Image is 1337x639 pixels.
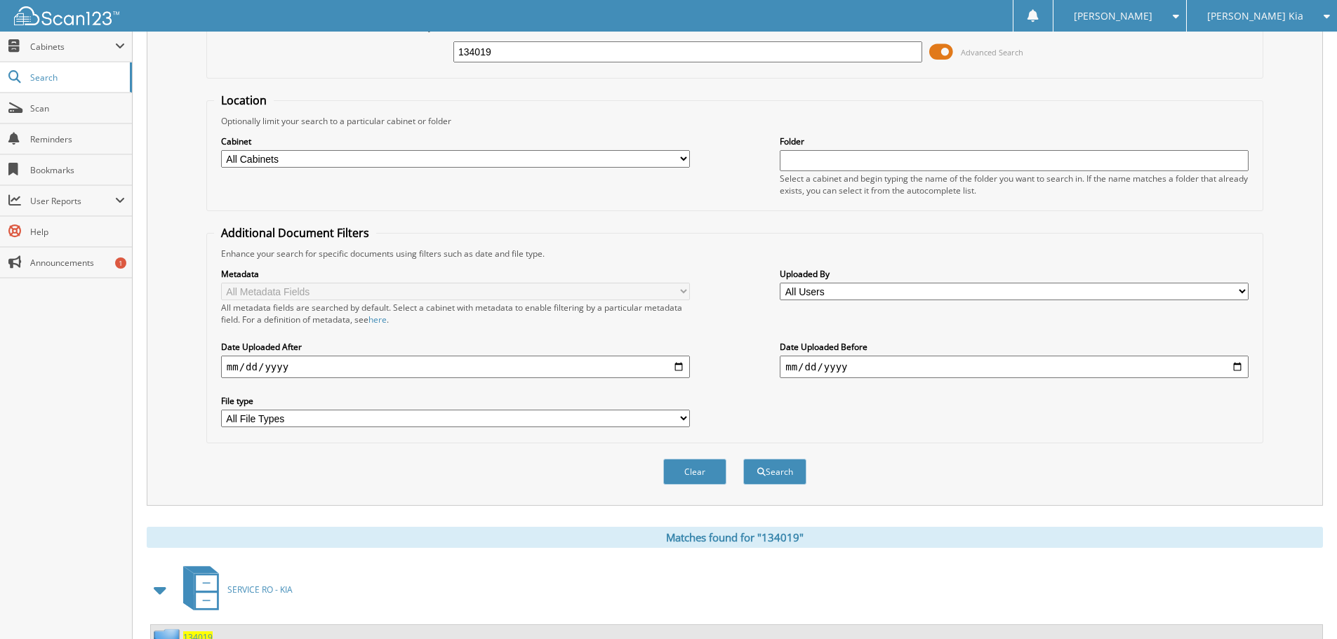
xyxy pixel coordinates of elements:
input: end [780,356,1249,378]
span: Bookmarks [30,164,125,176]
div: Matches found for "134019" [147,527,1323,548]
legend: Location [214,93,274,108]
span: Scan [30,102,125,114]
input: start [221,356,690,378]
div: Optionally limit your search to a particular cabinet or folder [214,115,1256,127]
span: Help [30,226,125,238]
div: 1 [115,257,126,269]
label: Folder [780,135,1249,147]
span: Reminders [30,133,125,145]
img: scan123-logo-white.svg [14,6,119,25]
div: All metadata fields are searched by default. Select a cabinet with metadata to enable filtering b... [221,302,690,325]
label: Date Uploaded Before [780,341,1249,353]
span: [PERSON_NAME] Kia [1207,12,1303,20]
span: Search [30,72,123,83]
span: User Reports [30,195,115,207]
label: File type [221,395,690,407]
label: Metadata [221,268,690,280]
span: Advanced Search [961,47,1023,58]
a: SERVICE RO - KIA [175,562,293,617]
div: Select a cabinet and begin typing the name of the folder you want to search in. If the name match... [780,173,1249,196]
span: Cabinets [30,41,115,53]
label: Uploaded By [780,268,1249,280]
label: Date Uploaded After [221,341,690,353]
span: Announcements [30,257,125,269]
div: Enhance your search for specific documents using filters such as date and file type. [214,248,1256,260]
label: Cabinet [221,135,690,147]
button: Search [743,459,806,485]
legend: Additional Document Filters [214,225,376,241]
a: here [368,314,387,325]
span: SERVICE RO - KIA [227,584,293,596]
span: [PERSON_NAME] [1074,12,1152,20]
button: Clear [663,459,726,485]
